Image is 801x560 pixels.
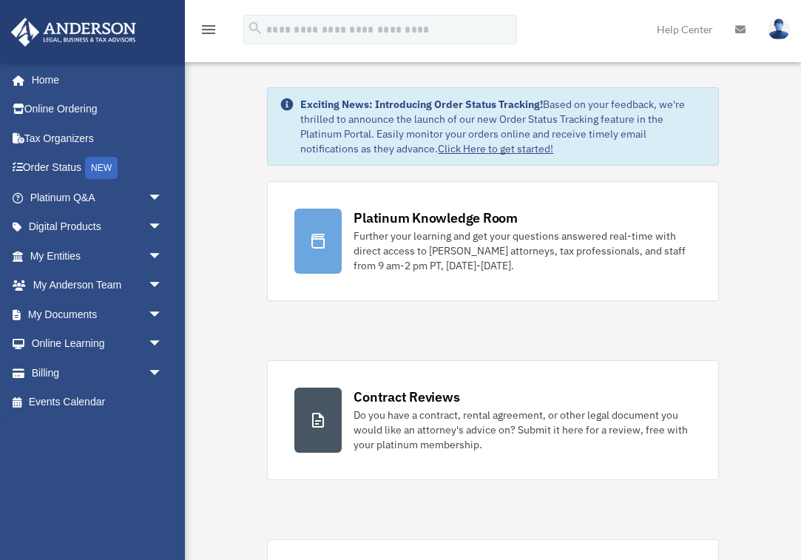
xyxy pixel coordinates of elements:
[10,329,185,359] a: Online Learningarrow_drop_down
[354,388,459,406] div: Contract Reviews
[10,212,185,242] a: Digital Productsarrow_drop_down
[148,271,178,301] span: arrow_drop_down
[148,358,178,388] span: arrow_drop_down
[85,157,118,179] div: NEW
[148,329,178,360] span: arrow_drop_down
[354,408,691,452] div: Do you have a contract, rental agreement, or other legal document you would like an attorney's ad...
[10,388,185,417] a: Events Calendar
[148,183,178,213] span: arrow_drop_down
[10,183,185,212] a: Platinum Q&Aarrow_drop_down
[10,271,185,300] a: My Anderson Teamarrow_drop_down
[10,153,185,183] a: Order StatusNEW
[354,209,518,227] div: Platinum Knowledge Room
[10,241,185,271] a: My Entitiesarrow_drop_down
[300,98,543,111] strong: Exciting News: Introducing Order Status Tracking!
[10,65,178,95] a: Home
[10,124,185,153] a: Tax Organizers
[247,20,263,36] i: search
[200,26,217,38] a: menu
[148,212,178,243] span: arrow_drop_down
[768,18,790,40] img: User Pic
[10,358,185,388] a: Billingarrow_drop_down
[267,360,718,480] a: Contract Reviews Do you have a contract, rental agreement, or other legal document you would like...
[438,142,553,155] a: Click Here to get started!
[300,97,706,156] div: Based on your feedback, we're thrilled to announce the launch of our new Order Status Tracking fe...
[148,300,178,330] span: arrow_drop_down
[7,18,141,47] img: Anderson Advisors Platinum Portal
[267,181,718,301] a: Platinum Knowledge Room Further your learning and get your questions answered real-time with dire...
[10,300,185,329] a: My Documentsarrow_drop_down
[148,241,178,271] span: arrow_drop_down
[200,21,217,38] i: menu
[354,229,691,273] div: Further your learning and get your questions answered real-time with direct access to [PERSON_NAM...
[10,95,185,124] a: Online Ordering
